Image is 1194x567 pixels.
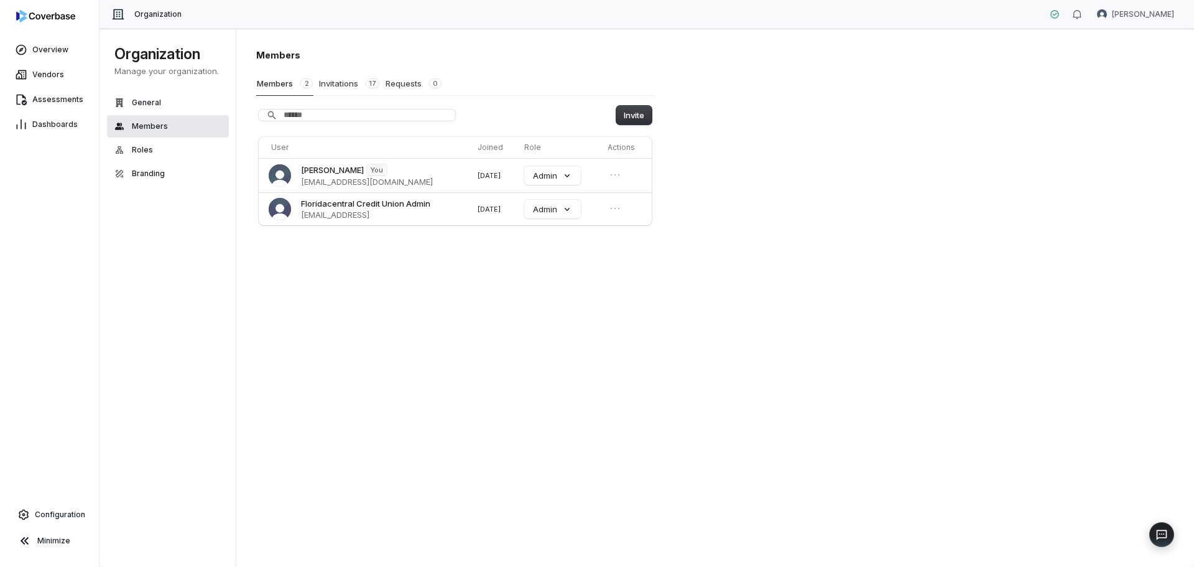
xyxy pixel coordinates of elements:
a: Vendors [2,63,96,86]
th: User [259,137,473,158]
p: Manage your organization. [114,65,221,77]
button: Roles [107,139,229,161]
button: Brad Babin avatar[PERSON_NAME] [1090,5,1182,24]
img: Floridacentral Credit Union Admin [269,198,291,220]
input: Search [259,110,455,121]
img: Brad Babin [269,164,291,187]
span: [DATE] [478,205,501,213]
span: Members [132,121,168,131]
img: logo-D7KZi-bG.svg [16,10,75,22]
button: Open menu [608,201,622,216]
button: Open menu [608,167,622,182]
button: Requests [385,72,442,95]
span: Organization [134,9,182,19]
button: General [107,91,229,114]
span: General [132,98,161,108]
h1: Members [256,49,654,62]
span: 0 [429,78,442,88]
button: Minimize [5,528,94,553]
button: Branding [107,162,229,185]
span: Branding [132,169,165,179]
span: [EMAIL_ADDRESS][DOMAIN_NAME] [301,176,433,187]
span: 2 [300,78,313,88]
span: Roles [132,145,153,155]
a: Assessments [2,88,96,111]
span: Configuration [35,510,85,520]
img: Brad Babin avatar [1097,9,1107,19]
span: [PERSON_NAME] [1112,9,1174,19]
a: Configuration [5,504,94,526]
span: [DATE] [478,171,501,180]
th: Joined [473,137,520,158]
th: Actions [603,137,652,158]
span: Assessments [32,95,83,105]
span: Vendors [32,70,64,80]
button: Invitations [318,72,380,95]
button: Members [107,115,229,138]
button: Admin [524,166,581,185]
span: [PERSON_NAME] [301,164,364,176]
a: Overview [2,39,96,61]
button: Admin [524,200,581,218]
a: Dashboards [2,113,96,136]
span: Floridacentral Credit Union Admin [301,198,430,209]
span: [EMAIL_ADDRESS] [301,209,430,220]
span: Overview [32,45,68,55]
button: Invite [616,106,652,124]
button: Members [256,72,313,96]
th: Role [519,137,603,158]
span: Minimize [37,536,70,546]
span: Dashboards [32,119,78,129]
span: 17 [366,78,379,88]
h1: Organization [114,44,221,64]
span: You [367,164,387,176]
